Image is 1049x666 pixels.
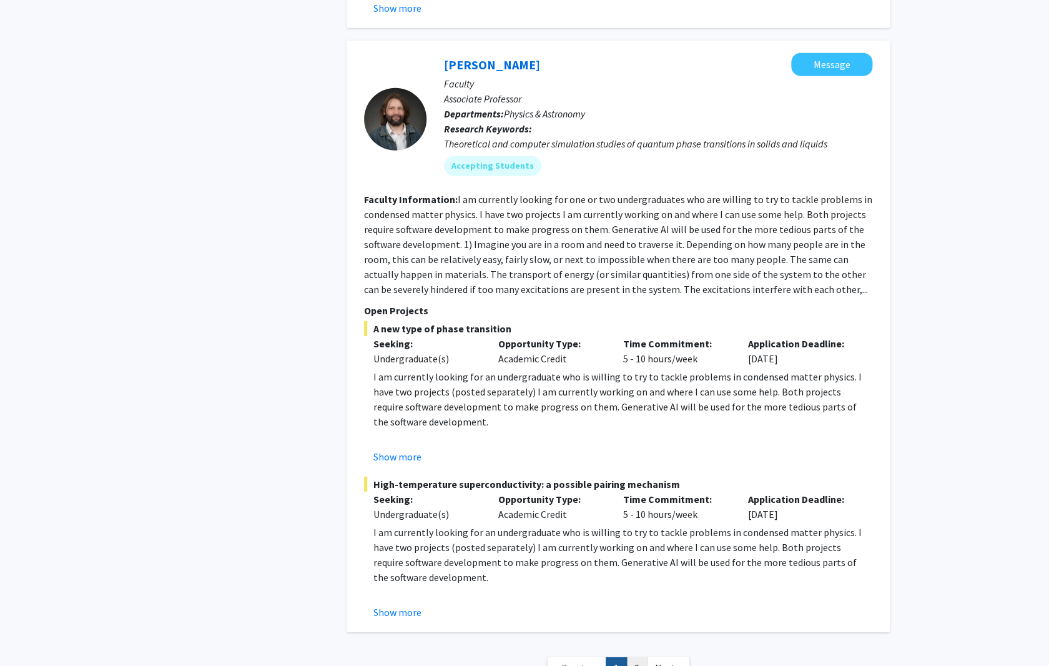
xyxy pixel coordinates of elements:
[373,369,872,429] p: I am currently looking for an undergraduate who is willing to try to tackle problems in condensed...
[444,107,504,120] b: Departments:
[364,193,872,296] fg-read-more: I am currently looking for one or two undergraduates who are willing to try to tackle problems in...
[444,57,540,72] a: [PERSON_NAME]
[373,351,480,366] div: Undergraduate(s)
[364,477,872,492] span: High-temperature superconductivity: a possible pairing mechanism
[373,336,480,351] p: Seeking:
[444,91,872,106] p: Associate Professor
[373,492,480,507] p: Seeking:
[791,53,872,76] button: Message Wouter Montfrooij
[747,336,854,351] p: Application Deadline:
[364,321,872,336] span: A new type of phase transition
[373,507,480,522] div: Undergraduate(s)
[504,107,585,120] span: Physics & Astronomy
[498,492,604,507] p: Opportunity Type:
[444,136,872,151] div: Theoretical and computer simulation studies of quantum phase transitions in solids and liquids
[623,336,729,351] p: Time Commitment:
[614,492,739,522] div: 5 - 10 hours/week
[373,449,421,464] button: Show more
[373,605,421,620] button: Show more
[489,492,614,522] div: Academic Credit
[498,336,604,351] p: Opportunity Type:
[738,492,863,522] div: [DATE]
[738,336,863,366] div: [DATE]
[444,156,541,176] mat-chip: Accepting Students
[9,610,53,657] iframe: Chat
[489,336,614,366] div: Academic Credit
[623,492,729,507] p: Time Commitment:
[364,193,458,206] b: Faculty Information:
[747,492,854,507] p: Application Deadline:
[444,76,872,91] p: Faculty
[614,336,739,366] div: 5 - 10 hours/week
[444,122,532,135] b: Research Keywords:
[373,525,872,585] p: I am currently looking for an undergraduate who is willing to try to tackle problems in condensed...
[373,1,421,16] button: Show more
[364,303,872,318] p: Open Projects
